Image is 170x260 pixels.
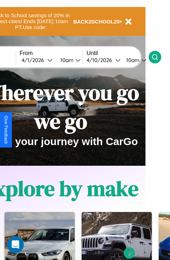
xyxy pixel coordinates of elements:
b: BACK2SCHOOL20 [73,19,120,25]
div: 4 / 1 / 2026 [22,57,47,63]
div: Give Feedback [4,116,8,144]
div: 4 / 10 / 2026 [87,57,115,63]
iframe: Intercom live chat [7,236,24,253]
button: 10am [121,56,149,64]
div: 10am [123,57,141,63]
button: 10am [55,56,83,64]
div: 10am [57,57,75,63]
label: Until [87,50,149,56]
button: 4/1/2026 [20,56,55,64]
label: From [20,50,83,56]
